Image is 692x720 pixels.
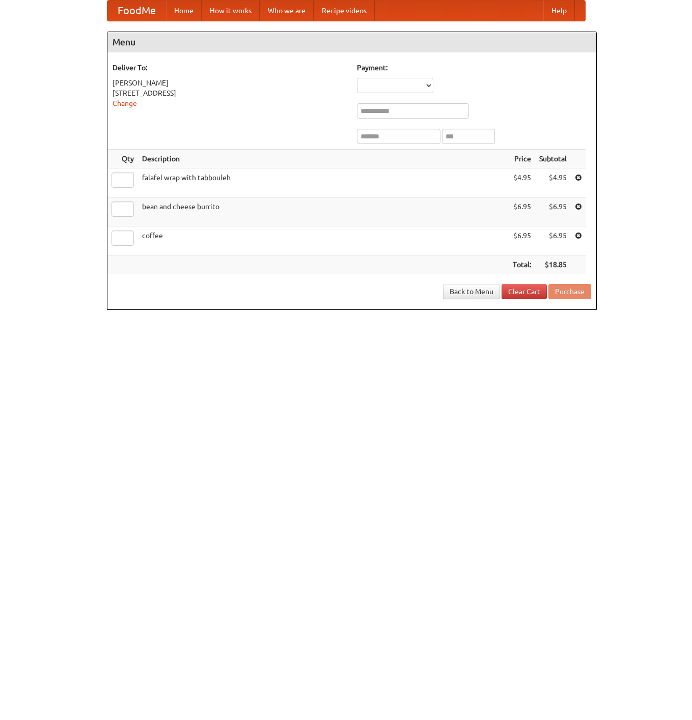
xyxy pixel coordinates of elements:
[548,284,591,299] button: Purchase
[509,150,535,168] th: Price
[260,1,314,21] a: Who we are
[138,197,509,226] td: bean and cheese burrito
[509,197,535,226] td: $6.95
[138,150,509,168] th: Description
[535,197,571,226] td: $6.95
[166,1,202,21] a: Home
[113,88,347,98] div: [STREET_ADDRESS]
[509,255,535,274] th: Total:
[543,1,575,21] a: Help
[202,1,260,21] a: How it works
[509,168,535,197] td: $4.95
[535,226,571,255] td: $6.95
[314,1,375,21] a: Recipe videos
[535,168,571,197] td: $4.95
[107,1,166,21] a: FoodMe
[502,284,547,299] a: Clear Cart
[113,63,347,73] h5: Deliver To:
[509,226,535,255] td: $6.95
[107,150,138,168] th: Qty
[107,32,596,52] h4: Menu
[357,63,591,73] h5: Payment:
[138,226,509,255] td: coffee
[113,78,347,88] div: [PERSON_NAME]
[443,284,500,299] a: Back to Menu
[113,99,137,107] a: Change
[138,168,509,197] td: falafel wrap with tabbouleh
[535,255,571,274] th: $18.85
[535,150,571,168] th: Subtotal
